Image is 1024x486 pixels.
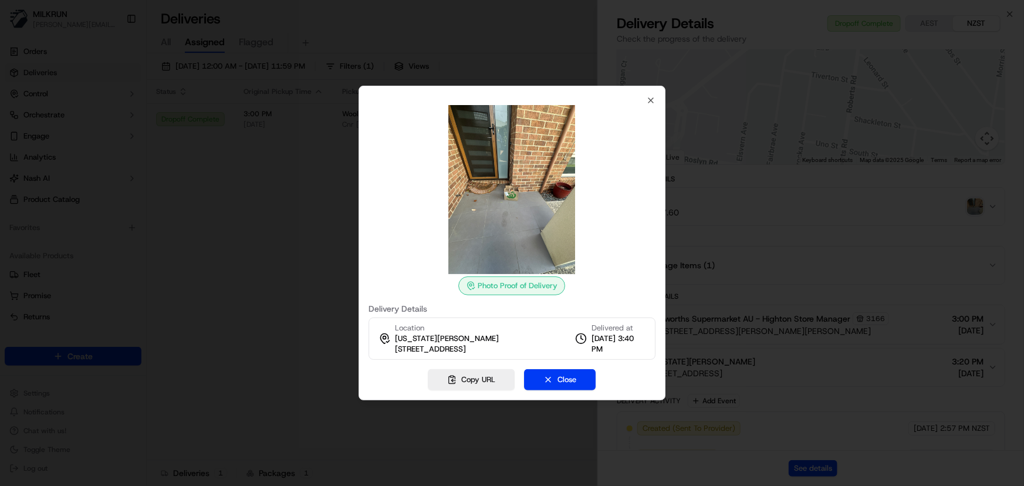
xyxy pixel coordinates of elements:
img: photo_proof_of_delivery image [428,105,597,274]
label: Delivery Details [369,305,656,313]
span: Delivered at [592,323,646,333]
div: Photo Proof of Delivery [459,276,566,295]
button: Copy URL [428,369,515,390]
span: [DATE] 3:40 PM [592,333,646,355]
span: [STREET_ADDRESS] [395,344,466,355]
span: Location [395,323,424,333]
button: Close [525,369,596,390]
span: [US_STATE][PERSON_NAME] [395,333,499,344]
